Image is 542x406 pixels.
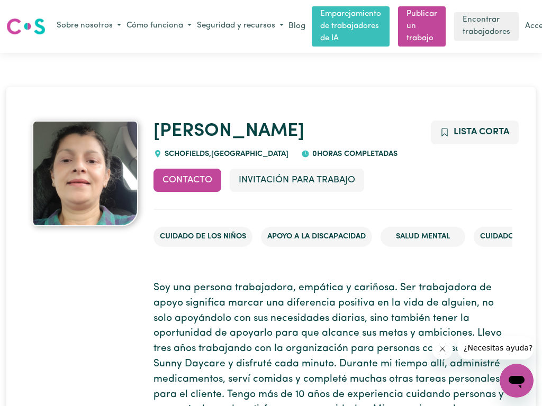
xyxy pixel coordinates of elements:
[286,19,308,35] a: Blog
[463,16,510,36] font: Encontrar trabajadores
[57,22,113,30] font: Sobre nosotros
[153,122,304,141] a: [PERSON_NAME]
[165,150,209,158] font: SCHOFIELDS
[317,150,398,158] font: horas completadas
[127,22,183,30] font: Cómo funciona
[432,338,453,359] iframe: Cerrar mensaje
[197,22,275,30] font: Seguridad y recursos
[209,150,211,158] font: ,
[312,6,390,47] a: Emparejamiento de trabajadores de IA
[153,169,221,192] button: Contacto
[6,14,46,39] a: Logotipo de Careseekers
[239,176,355,184] font: Invitación para trabajo
[32,121,138,226] img: Michelle
[431,121,519,144] button: Añadir a la lista de favoritos
[500,364,534,398] iframe: Botón para iniciar la ventana de mensajería
[30,121,141,226] a: Foto de perfil de Michelle
[211,150,288,158] font: [GEOGRAPHIC_DATA]
[54,17,124,35] button: Sobre nosotros
[230,169,364,192] button: Invitación para trabajo
[194,17,286,35] button: Seguridad y recursos
[396,233,450,241] font: Salud mental
[457,336,534,359] iframe: Mensaje de la empresa
[454,127,510,136] font: Lista corta
[124,17,194,35] button: Cómo funciona
[454,12,519,41] a: Encontrar trabajadores
[6,17,46,36] img: Logotipo de Careseekers
[288,22,305,30] font: Blog
[160,233,246,241] font: Cuidado de los niños
[312,150,317,158] font: 0
[267,233,366,241] font: Apoyo a la discapacidad
[162,176,212,184] font: Contacto
[406,10,437,42] font: Publicar un trabajo
[320,10,381,42] font: Emparejamiento de trabajadores de IA
[398,6,446,47] a: Publicar un trabajo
